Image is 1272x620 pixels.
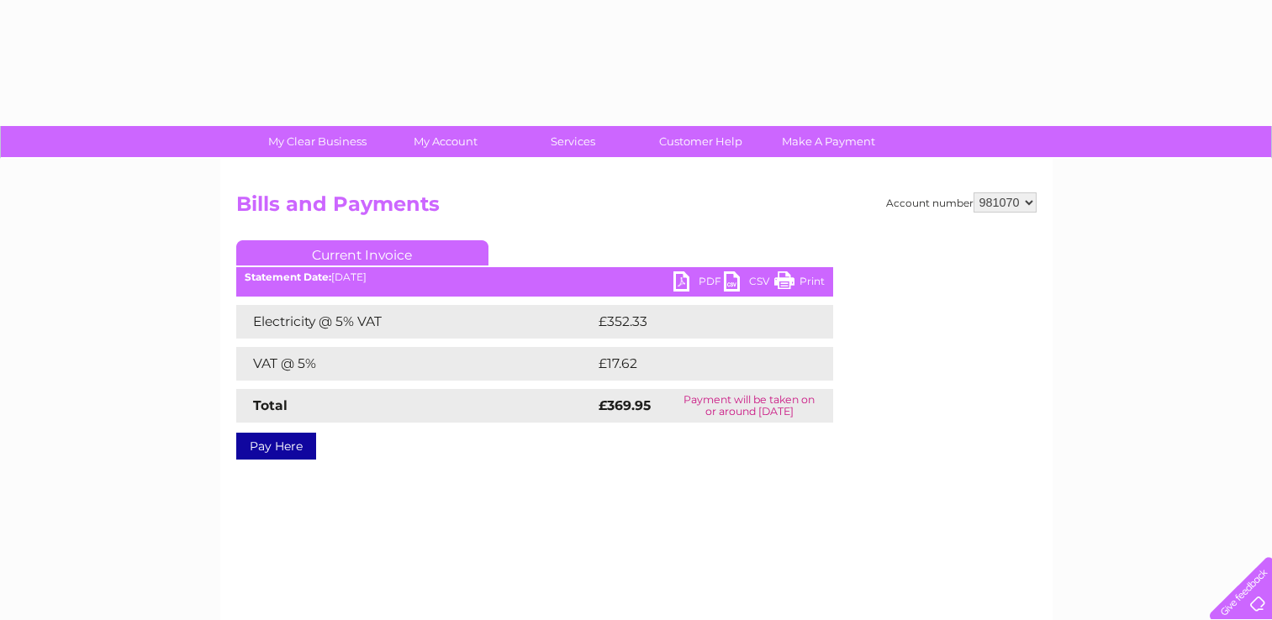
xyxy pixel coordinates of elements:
[236,240,488,265] a: Current Invoice
[504,126,642,157] a: Services
[774,271,825,296] a: Print
[236,305,594,339] td: Electricity @ 5% VAT
[376,126,515,157] a: My Account
[599,397,651,413] strong: £369.95
[724,271,774,296] a: CSV
[236,271,833,283] div: [DATE]
[253,397,288,413] strong: Total
[673,271,724,296] a: PDF
[245,271,331,283] b: Statement Date:
[666,389,832,423] td: Payment will be taken on or around [DATE]
[236,192,1037,224] h2: Bills and Payments
[759,126,898,157] a: Make A Payment
[236,347,594,381] td: VAT @ 5%
[631,126,770,157] a: Customer Help
[236,433,316,460] a: Pay Here
[886,192,1037,213] div: Account number
[594,347,797,381] td: £17.62
[248,126,387,157] a: My Clear Business
[594,305,803,339] td: £352.33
